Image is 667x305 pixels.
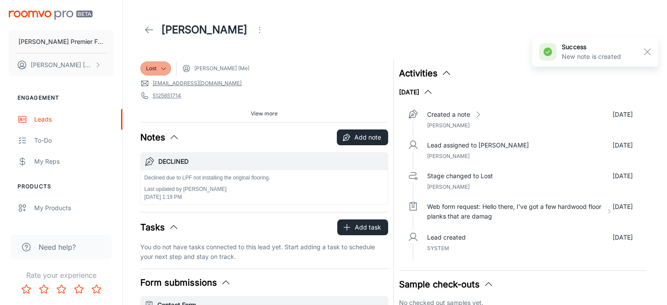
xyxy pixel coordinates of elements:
[562,42,621,52] h6: success
[144,185,270,193] p: Last updated by [PERSON_NAME]
[612,233,632,242] p: [DATE]
[399,87,433,97] button: [DATE]
[612,140,632,150] p: [DATE]
[427,183,470,190] span: [PERSON_NAME]
[251,21,268,39] button: Open menu
[427,233,466,242] p: Lead created
[337,129,388,145] button: Add note
[153,92,181,100] a: 5125651714
[9,30,114,53] button: [PERSON_NAME] Premier Flooring
[144,193,270,201] p: [DATE] 1:19 PM
[399,278,494,291] button: Sample check-outs
[427,153,470,159] span: [PERSON_NAME]
[34,157,114,166] div: My Reps
[140,61,171,75] div: Lost
[427,140,529,150] p: Lead assigned to [PERSON_NAME]
[70,280,88,298] button: Rate 4 star
[427,245,449,251] span: System
[53,280,70,298] button: Rate 3 star
[337,219,388,235] button: Add task
[18,37,104,47] p: [PERSON_NAME] Premier Flooring
[34,115,114,124] div: Leads
[251,110,278,118] span: View more
[427,110,470,119] p: Created a note
[427,202,603,221] p: Web form request: Hello there, I've got a few hardwood floor planks that are damag
[612,110,632,119] p: [DATE]
[427,122,470,129] span: [PERSON_NAME]
[612,171,632,181] p: [DATE]
[9,11,93,20] img: Roomvo PRO Beta
[141,153,388,205] button: DECLINEDDeclined due to LPF not installing the original flooring.Last updated by [PERSON_NAME][DA...
[161,22,247,38] h1: [PERSON_NAME]
[7,270,115,280] p: Rate your experience
[247,107,281,120] button: View more
[34,224,114,234] div: Suppliers
[612,202,632,221] p: [DATE]
[427,171,493,181] p: Stage changed to Lost
[31,60,93,70] p: [PERSON_NAME] [PERSON_NAME]
[562,52,621,61] p: New note is created
[140,221,179,234] button: Tasks
[39,242,76,252] span: Need help?
[34,203,114,213] div: My Products
[144,174,270,182] p: Declined due to LPF not installing the original flooring.
[140,131,179,144] button: Notes
[9,54,114,76] button: [PERSON_NAME] [PERSON_NAME]
[140,276,231,289] button: Form submissions
[146,65,157,72] span: Lost
[399,67,452,80] button: Activities
[18,280,35,298] button: Rate 1 star
[140,242,388,262] p: You do not have tasks connected to this lead yet. Start adding a task to schedule your next step ...
[153,79,242,87] a: [EMAIL_ADDRESS][DOMAIN_NAME]
[34,136,114,145] div: To-do
[158,157,384,166] h6: DECLINED
[88,280,105,298] button: Rate 5 star
[194,65,250,72] span: [PERSON_NAME] (Me)
[35,280,53,298] button: Rate 2 star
